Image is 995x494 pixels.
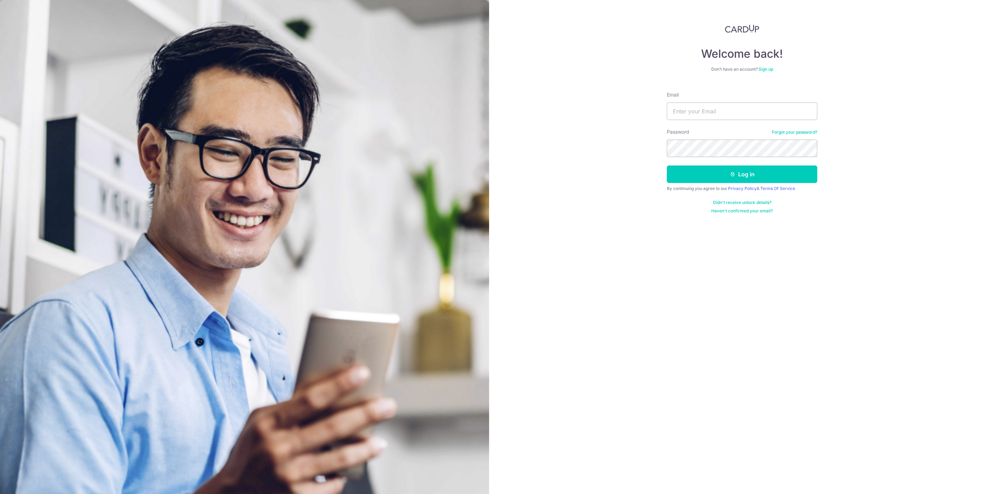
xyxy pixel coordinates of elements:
a: Forgot your password? [772,129,817,135]
a: Didn't receive unlock details? [713,200,771,205]
a: Haven't confirmed your email? [711,208,773,214]
label: Email [667,91,679,98]
a: Terms Of Service [760,186,795,191]
label: Password [667,128,689,135]
img: CardUp Logo [725,24,759,33]
a: Privacy Policy [728,186,757,191]
a: Sign up [758,66,773,72]
input: Enter your Email [667,103,817,120]
div: Don’t have an account? [667,66,817,72]
h4: Welcome back! [667,47,817,61]
div: By continuing you agree to our & [667,186,817,191]
button: Log in [667,165,817,183]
